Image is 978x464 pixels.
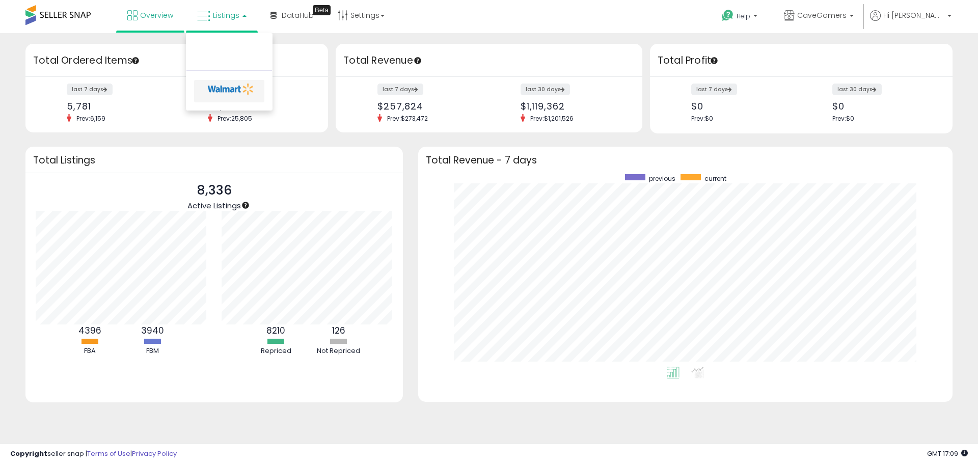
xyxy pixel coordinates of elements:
span: Overview [140,10,173,20]
p: 8,336 [187,181,241,200]
b: 8210 [266,324,285,337]
span: CaveGamers [797,10,847,20]
a: Terms of Use [87,449,130,458]
label: last 30 days [832,84,882,95]
span: Hi [PERSON_NAME] [883,10,944,20]
span: DataHub [282,10,314,20]
div: Tooltip anchor [313,5,331,15]
a: Help [714,2,768,33]
span: Prev: $273,472 [382,114,433,123]
span: previous [649,174,675,183]
div: $257,824 [377,101,481,112]
span: 2025-10-9 17:09 GMT [927,449,968,458]
h3: Total Ordered Items [33,53,320,68]
div: Tooltip anchor [413,56,422,65]
span: Listings [213,10,239,20]
div: $0 [832,101,935,112]
b: 4396 [78,324,101,337]
span: Active Listings [187,200,241,211]
div: seller snap | | [10,449,177,459]
a: Privacy Policy [132,449,177,458]
div: FBA [59,346,120,356]
div: Tooltip anchor [710,56,719,65]
label: last 7 days [691,84,737,95]
div: Tooltip anchor [131,56,140,65]
b: 126 [332,324,345,337]
h3: Total Profit [658,53,945,68]
strong: Copyright [10,449,47,458]
div: $0 [691,101,794,112]
label: last 7 days [67,84,113,95]
h3: Total Revenue [343,53,635,68]
label: last 30 days [521,84,570,95]
span: current [704,174,726,183]
span: Prev: $0 [691,114,713,123]
div: 5,781 [67,101,169,112]
h3: Total Revenue - 7 days [426,156,945,164]
label: last 7 days [377,84,423,95]
div: $1,119,362 [521,101,624,112]
i: Get Help [721,9,734,22]
div: Repriced [246,346,307,356]
h3: Total Listings [33,156,395,164]
span: Prev: 6,159 [71,114,111,123]
div: Not Repriced [308,346,369,356]
div: Tooltip anchor [241,201,250,210]
span: Prev: 25,805 [212,114,257,123]
div: FBM [122,346,183,356]
b: 3940 [141,324,164,337]
span: Help [737,12,750,20]
a: Hi [PERSON_NAME] [870,10,952,33]
span: Prev: $0 [832,114,854,123]
div: 23,947 [208,101,310,112]
span: Prev: $1,201,526 [525,114,579,123]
